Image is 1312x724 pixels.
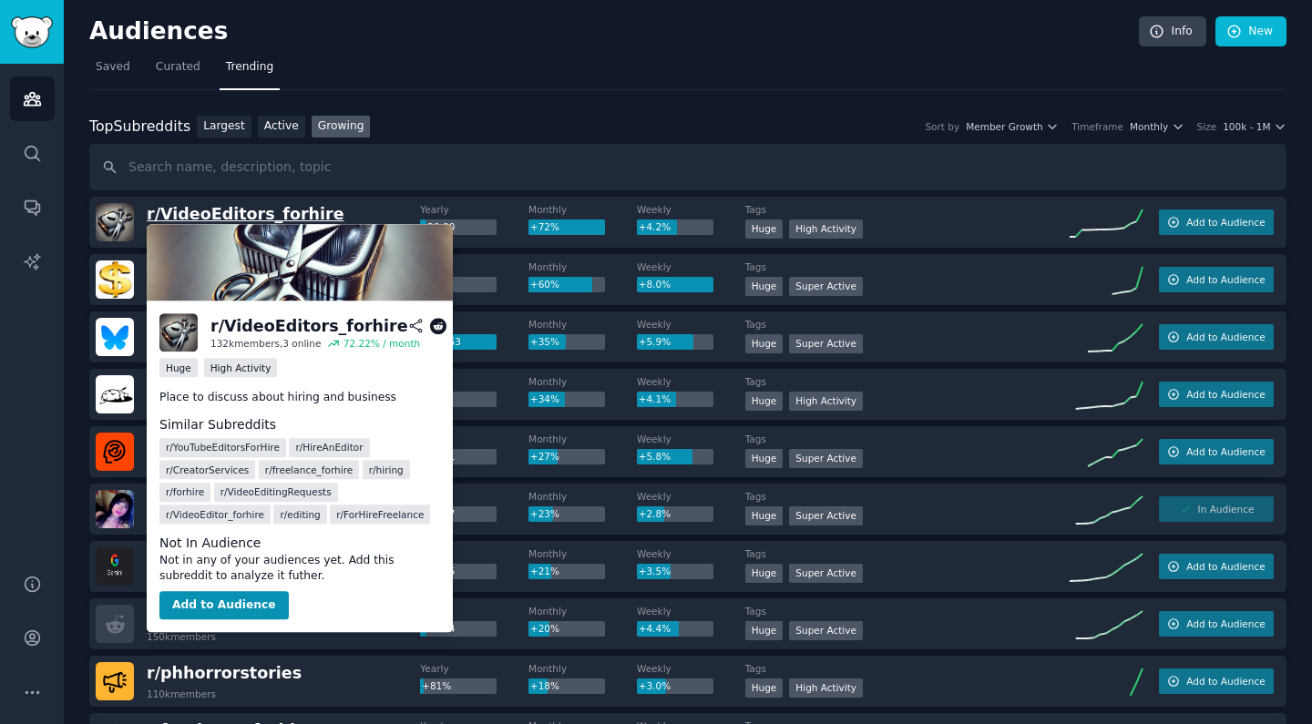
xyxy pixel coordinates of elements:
span: +72% [530,221,559,232]
a: Trending [220,53,280,90]
span: r/ VideoEditingRequests [220,485,332,498]
div: Huge [159,358,198,377]
span: +5.9% [639,336,671,347]
span: r/ hiring [369,464,404,476]
button: Add to Audience [1159,324,1274,350]
dt: Tags [745,433,1070,445]
dt: Yearly [420,203,528,216]
a: Active [258,116,305,138]
span: +4.2% [639,221,671,232]
div: Huge [745,219,784,239]
span: +18% [530,680,559,691]
a: New [1215,16,1286,47]
span: r/ CreatorServices [166,464,249,476]
dt: Tags [745,547,1070,560]
dt: Weekly [637,605,745,617]
dt: Tags [745,318,1070,331]
span: +34% [530,393,559,404]
dt: Tags [745,490,1070,503]
dt: Yearly [420,490,528,503]
img: AskBrits [96,433,134,471]
span: Monthly [1130,120,1168,133]
span: Saved [96,59,130,76]
dt: Yearly [420,318,528,331]
dt: Yearly [420,547,528,560]
img: BlueskySkeets [96,318,134,356]
span: r/ forhire [166,485,204,498]
span: Add to Audience [1186,617,1265,630]
dt: Monthly [528,375,637,388]
span: Add to Audience [1186,675,1265,688]
span: +3.0% [639,680,671,691]
dt: Monthly [528,605,637,617]
span: r/ YouTubeEditorsForHire [166,441,280,454]
div: Huge [745,449,784,468]
a: Saved [89,53,137,90]
dd: Not in any of your audiences yet. Add this subreddit to analyze it futher. [159,553,440,585]
div: Size [1197,120,1217,133]
a: Largest [197,116,251,138]
span: +21% [530,566,559,576]
button: 100k - 1M [1223,120,1286,133]
dt: Tags [745,260,1070,273]
dt: Tags [745,375,1070,388]
img: GeminiAI [96,547,134,586]
div: Timeframe [1071,120,1123,133]
button: Add to Audience [1159,668,1274,694]
span: Add to Audience [1186,273,1265,286]
div: r/ VideoEditors_forhire [210,315,408,338]
dt: Weekly [637,547,745,560]
span: Member Growth [966,120,1043,133]
span: +3.5% [639,566,671,576]
div: 150k members [147,630,216,643]
div: Sort by [925,120,959,133]
div: Huge [745,506,784,525]
span: Curated [156,59,200,76]
dt: Monthly [528,490,637,503]
dt: Weekly [637,662,745,675]
div: Huge [745,392,784,411]
dt: Not In Audience [159,534,440,553]
dt: Weekly [637,260,745,273]
span: Trending [226,59,273,76]
div: Super Active [789,334,863,353]
span: r/ phhorrorstories [147,664,302,682]
span: +8.0% [639,279,671,290]
span: r/ freelance_forhire [265,464,353,476]
dt: Similar Subreddits [159,415,440,434]
img: CURRENCY [96,260,134,299]
button: Add to Audience [1159,611,1274,637]
span: +23% [530,508,559,519]
div: Huge [745,334,784,353]
span: +4.1% [639,393,671,404]
img: GummySearch logo [11,16,53,48]
a: Growing [312,116,371,138]
span: r/ HireAnEditor [295,441,363,454]
dt: Monthly [528,260,637,273]
span: r/ VideoEditors_forhire [147,205,344,223]
div: 72.22 % / month [343,338,420,351]
button: Member Growth [966,120,1059,133]
dt: Weekly [637,490,745,503]
span: x20.80 [422,221,455,232]
dt: Yearly [420,605,528,617]
button: Add to Audience [1159,209,1274,235]
span: r/ VideoEditor_forhire [166,508,264,521]
button: Monthly [1130,120,1184,133]
span: Add to Audience [1186,331,1265,343]
img: phhorrorstories [96,662,134,700]
span: +35% [530,336,559,347]
button: Add to Audience [1159,267,1274,292]
dt: Monthly [528,662,637,675]
dt: Tags [745,605,1070,617]
img: WhatShouldIDo [96,490,134,528]
div: Huge [745,277,784,296]
div: Huge [745,564,784,583]
img: VideoEditors_forhire [159,313,198,352]
div: Super Active [789,277,863,296]
a: Curated [149,53,207,90]
div: 110k members [147,688,216,700]
div: Super Active [789,621,863,640]
p: Place to discuss about hiring and business [159,390,440,406]
dt: Tags [745,203,1070,216]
